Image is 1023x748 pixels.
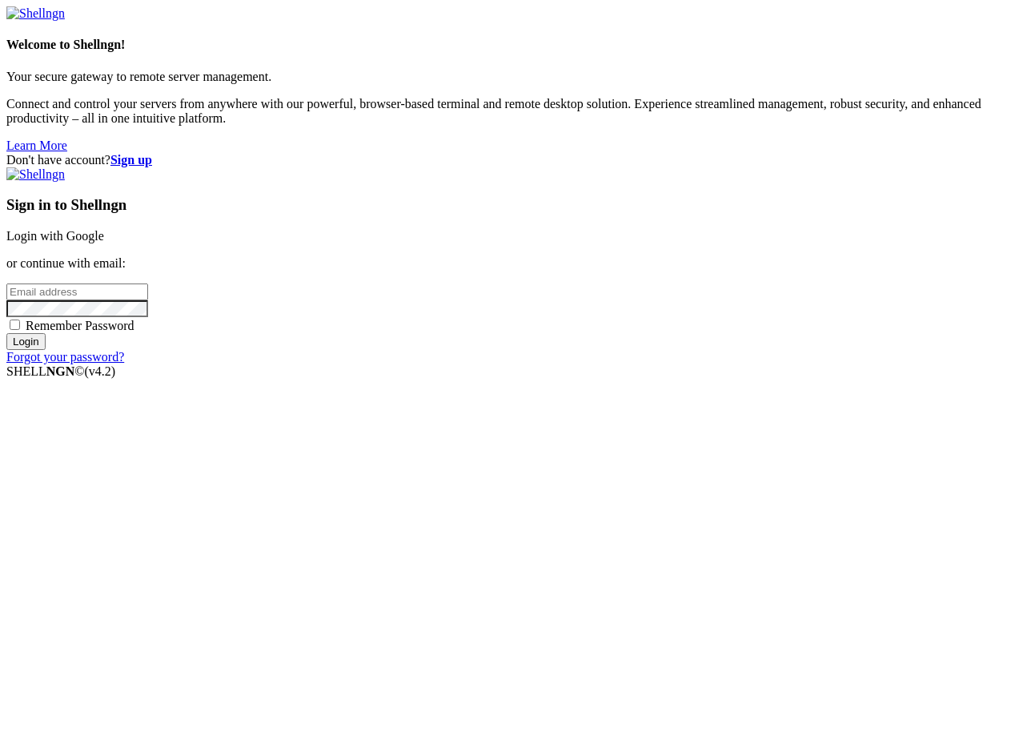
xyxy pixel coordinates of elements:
a: Forgot your password? [6,350,124,364]
h3: Sign in to Shellngn [6,196,1017,214]
a: Login with Google [6,229,104,243]
a: Sign up [110,153,152,167]
input: Remember Password [10,320,20,330]
img: Shellngn [6,167,65,182]
img: Shellngn [6,6,65,21]
a: Learn More [6,139,67,152]
span: Remember Password [26,319,134,332]
span: SHELL © [6,364,115,378]
h4: Welcome to Shellngn! [6,38,1017,52]
input: Email address [6,284,148,300]
input: Login [6,333,46,350]
b: NGN [46,364,75,378]
p: Connect and control your servers from anywhere with our powerful, browser-based terminal and remo... [6,97,1017,126]
p: or continue with email: [6,256,1017,271]
p: Your secure gateway to remote server management. [6,70,1017,84]
span: 4.2.0 [85,364,116,378]
div: Don't have account? [6,153,1017,167]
